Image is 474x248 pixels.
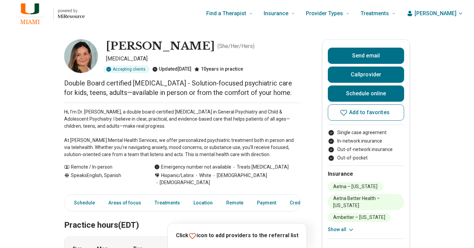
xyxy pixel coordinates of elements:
[286,196,319,210] a: Credentials
[211,172,267,179] span: [DEMOGRAPHIC_DATA]
[106,39,215,53] h1: [PERSON_NAME]
[328,138,404,145] li: In-network insurance
[152,66,191,73] div: Updated [DATE]
[231,164,289,171] span: Treats [MEDICAL_DATA]
[64,39,98,73] img: Yusleiby Sanzo Ramirez, Psychiatrist
[328,226,354,233] button: Show all
[64,164,141,171] div: Remote / In-person
[328,194,404,210] li: Aetna Better Health – [US_STATE]
[349,110,390,115] span: Add to favorites
[104,196,145,210] a: Areas of focus
[306,9,343,18] span: Provider Types
[194,172,211,179] span: White
[328,129,404,162] ul: Payment options
[11,3,85,24] a: Home page
[361,9,389,18] span: Treatments
[66,196,99,210] a: Schedule
[328,182,383,191] li: Aetna – [US_STATE]
[222,196,247,210] a: Remote
[328,213,391,222] li: Ambetter – [US_STATE]
[106,55,300,63] p: [MEDICAL_DATA]
[328,104,404,121] button: Add to favorites
[154,164,231,171] div: Emergency number not available
[328,154,404,162] li: Out-of-pocket
[189,196,217,210] a: Location
[161,172,194,179] span: Hispanic/Latinx
[194,66,243,73] div: 10 years in practice
[64,108,300,158] p: Hi, I’m Dr. [PERSON_NAME], a double board-certified [MEDICAL_DATA] in General Psychiatry and Chil...
[328,170,404,178] h2: Insurance
[328,129,404,136] li: Single case agreement
[176,231,298,240] p: Click icon to add providers to the referral list
[154,179,210,186] span: [DEMOGRAPHIC_DATA]
[328,146,404,153] li: Out-of-network insurance
[206,9,246,18] span: Find a Therapist
[58,8,85,14] p: powered by
[253,196,280,210] a: Payment
[328,67,404,83] button: Callprovider
[328,85,404,102] a: Schedule online
[415,9,456,18] span: [PERSON_NAME]
[406,9,463,18] button: [PERSON_NAME]
[264,9,288,18] span: Insurance
[64,203,300,231] h2: Practice hours (EDT)
[328,48,404,64] button: Send email
[217,42,255,50] p: ( She/Her/Hers )
[64,78,300,97] p: Double Board certified [MEDICAL_DATA] - Solution-focused psychiatric care for kids, teens, adults...
[103,66,150,73] div: Accepting clients
[64,172,141,186] div: Speaks English, Spanish
[151,196,184,210] a: Treatments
